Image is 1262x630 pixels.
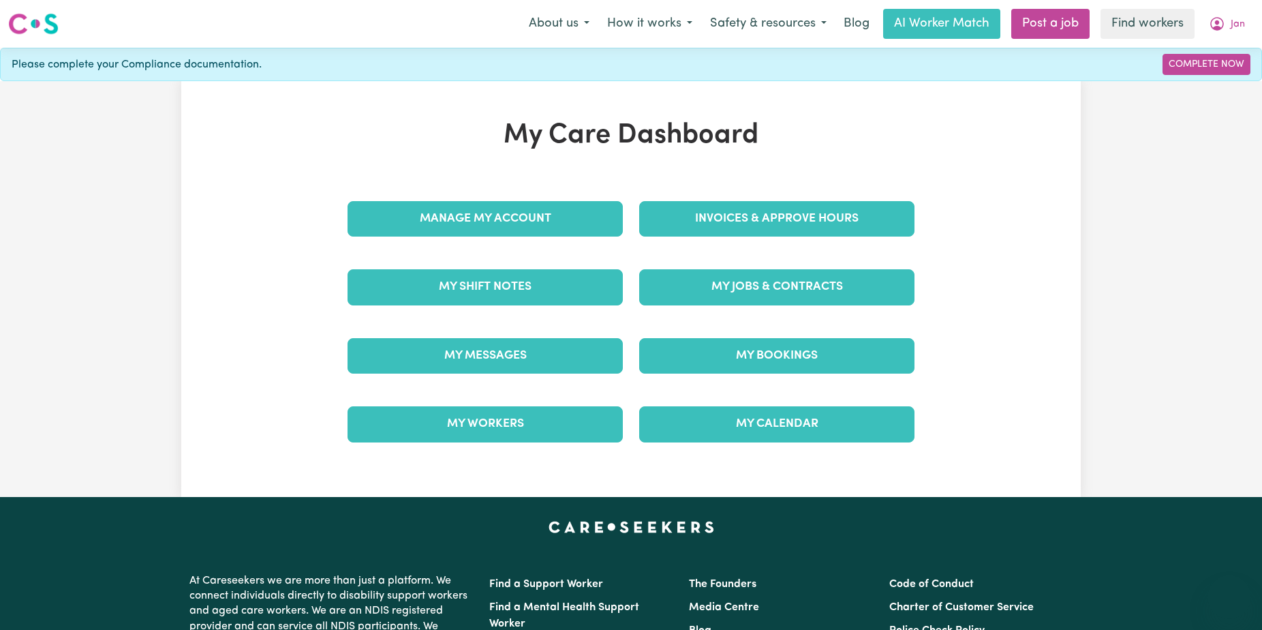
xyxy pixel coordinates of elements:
a: My Jobs & Contracts [639,269,914,305]
a: My Shift Notes [348,269,623,305]
a: Careseekers home page [549,522,714,532]
a: The Founders [689,579,756,590]
a: Find a Mental Health Support Worker [489,602,639,629]
a: My Bookings [639,338,914,374]
span: Please complete your Compliance documentation. [12,57,262,73]
a: Find workers [1101,9,1195,39]
iframe: Button to launch messaging window [1207,575,1251,619]
button: About us [520,10,598,38]
a: Complete Now [1163,54,1250,75]
a: Charter of Customer Service [889,602,1034,613]
a: Careseekers logo [8,8,59,40]
button: My Account [1200,10,1254,38]
a: My Calendar [639,406,914,442]
a: Code of Conduct [889,579,974,590]
a: Find a Support Worker [489,579,603,590]
button: Safety & resources [701,10,835,38]
a: My Messages [348,338,623,374]
a: My Workers [348,406,623,442]
h1: My Care Dashboard [339,119,923,152]
a: Invoices & Approve Hours [639,201,914,237]
a: AI Worker Match [883,9,1000,39]
a: Post a job [1011,9,1090,39]
a: Blog [835,9,878,39]
img: Careseekers logo [8,12,59,36]
span: Jan [1231,17,1245,32]
a: Media Centre [689,602,759,613]
a: Manage My Account [348,201,623,237]
button: How it works [598,10,701,38]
